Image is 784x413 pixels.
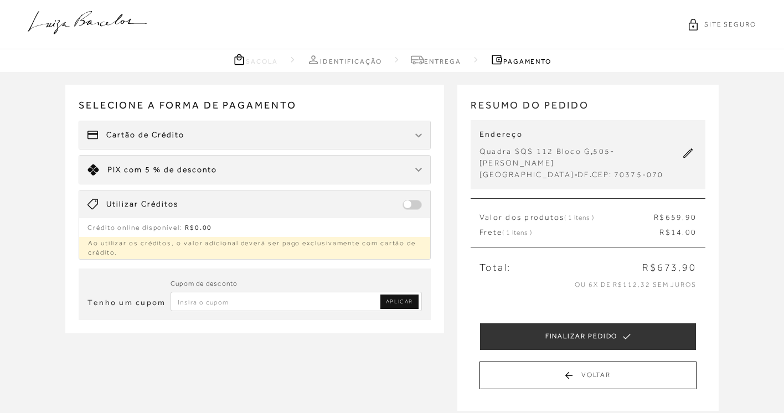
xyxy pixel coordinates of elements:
p: Endereço [479,129,680,140]
div: , - [479,146,680,169]
span: Cartão de Crédito [106,130,184,141]
span: APLICAR [386,298,413,306]
span: Quadra SQS 112 Bloco G [479,147,591,156]
span: R$0.00 [185,224,213,231]
span: Selecione a forma de pagamento [79,98,431,121]
span: Crédito online disponível: [87,224,183,231]
span: ( 1 itens ) [564,214,594,221]
label: Cupom de desconto [171,278,238,289]
span: ( 1 itens ) [502,229,532,236]
span: SITE SEGURO [704,20,756,29]
span: [GEOGRAPHIC_DATA] [479,170,574,179]
span: R$673,90 [642,261,697,275]
h2: RESUMO DO PEDIDO [471,98,705,121]
input: Inserir Código da Promoção [171,292,422,311]
span: Frete [479,227,532,238]
h3: Tenho um cupom [87,297,166,308]
span: 659 [666,213,683,221]
button: Voltar [479,362,697,389]
span: Utilizar Créditos [106,199,178,210]
button: FINALIZAR PEDIDO [479,323,697,350]
span: DF [577,170,589,179]
span: com 5 % de desconto [124,165,217,174]
a: Sacola [233,53,278,66]
span: 70375-070 [614,170,664,179]
span: 505 [593,147,610,156]
img: chevron [415,133,422,138]
a: Pagamento [490,53,551,66]
div: - . [479,169,680,180]
span: PIX [107,165,121,174]
span: CEP: [592,170,612,179]
span: ou 6x de R$112,32 sem juros [575,281,697,288]
span: R$14,00 [659,227,697,238]
span: ,90 [682,213,697,221]
a: Identificação [307,53,382,66]
img: chevron [415,168,422,172]
a: Aplicar Código [380,295,419,309]
a: Entrega [411,53,461,66]
span: [PERSON_NAME] [479,158,554,167]
span: R$ [654,213,665,221]
span: Total: [479,261,511,275]
span: Valor dos produtos [479,212,594,223]
p: Ao utilizar os créditos, o valor adicional deverá ser pago exclusivamente com cartão de crédito. [79,237,430,259]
